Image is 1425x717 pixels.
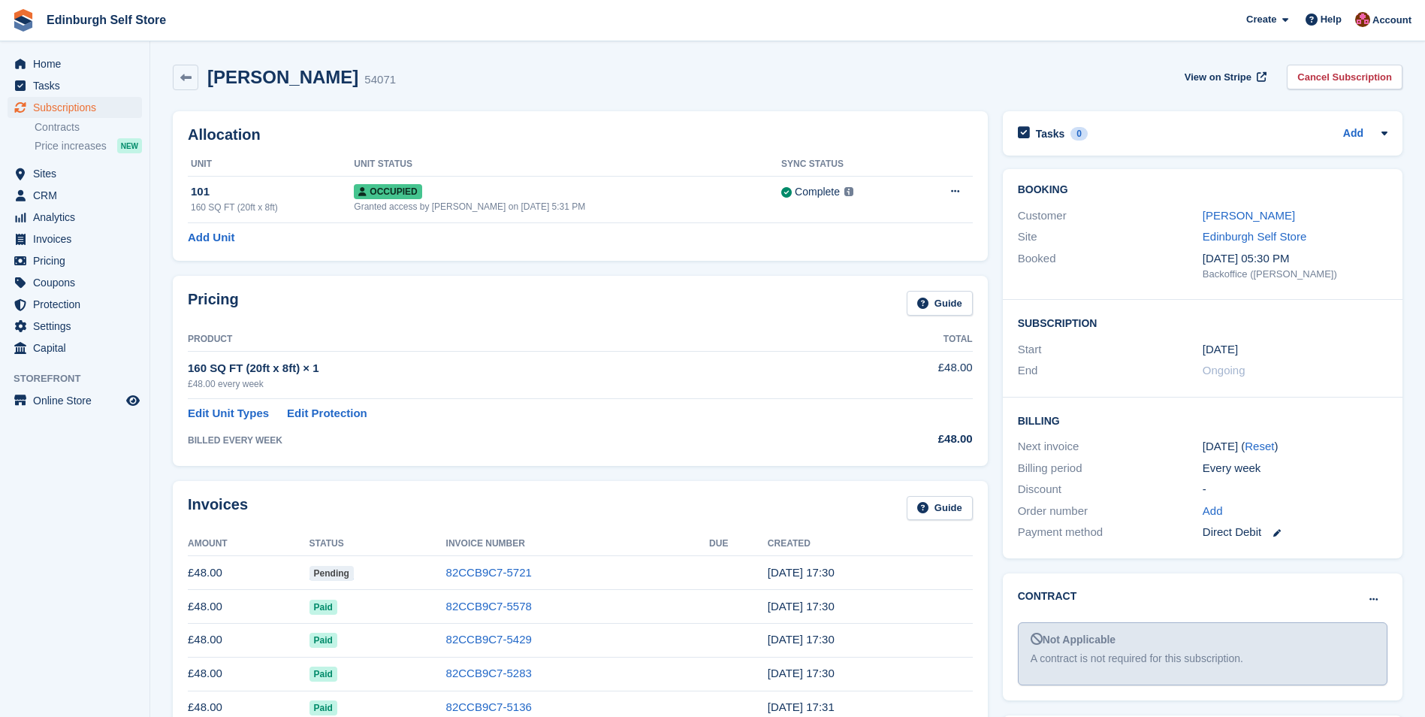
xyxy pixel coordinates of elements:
a: Guide [907,291,973,316]
a: menu [8,97,142,118]
th: Due [709,532,768,556]
span: Sites [33,163,123,184]
td: £48.00 [188,623,309,657]
h2: Booking [1018,184,1387,196]
div: Billing period [1018,460,1203,477]
th: Created [768,532,973,556]
a: menu [8,316,142,337]
a: Cancel Subscription [1287,65,1402,89]
h2: Invoices [188,496,248,521]
a: Add Unit [188,229,234,247]
a: menu [8,185,142,206]
div: Booked [1018,250,1203,282]
th: Total [846,328,972,352]
div: £48.00 [846,431,972,448]
h2: Contract [1018,588,1077,604]
th: Unit [188,153,354,177]
div: Payment method [1018,524,1203,541]
a: menu [8,337,142,358]
a: Price increases NEW [35,138,142,154]
div: - [1203,481,1387,498]
div: 160 SQ FT (20ft x 8ft) × 1 [188,360,846,377]
div: Customer [1018,207,1203,225]
span: Account [1372,13,1411,28]
span: Settings [33,316,123,337]
div: [DATE] 05:30 PM [1203,250,1387,268]
img: icon-info-grey-7440780725fd019a000dd9b08b2336e03edf1995a4989e88bcd33f0948082b44.svg [844,187,853,196]
div: Start [1018,341,1203,358]
a: Add [1343,126,1363,143]
a: View on Stripe [1179,65,1270,89]
span: Price increases [35,139,107,153]
div: Backoffice ([PERSON_NAME]) [1203,267,1387,282]
span: Storefront [14,371,149,386]
time: 2025-08-07 16:30:43 UTC [768,633,835,646]
span: Pricing [33,250,123,271]
span: Protection [33,294,123,315]
h2: Pricing [188,291,239,316]
a: menu [8,75,142,96]
a: 82CCB9C7-5578 [446,600,532,613]
div: 160 SQ FT (20ft x 8ft) [191,201,354,214]
a: Contracts [35,120,142,135]
span: Paid [309,667,337,682]
span: View on Stripe [1185,70,1251,85]
div: 101 [191,183,354,201]
h2: Allocation [188,126,973,144]
a: menu [8,250,142,271]
a: Reset [1245,440,1274,452]
th: Invoice Number [446,532,709,556]
time: 2025-08-21 16:30:41 UTC [768,566,835,579]
span: Analytics [33,207,123,228]
a: menu [8,228,142,250]
span: Capital [33,337,123,358]
span: Subscriptions [33,97,123,118]
div: End [1018,362,1203,380]
span: Paid [309,700,337,715]
div: Every week [1203,460,1387,477]
a: 82CCB9C7-5429 [446,633,532,646]
img: Lucy Michalec [1355,12,1370,27]
a: Edit Unit Types [188,405,269,422]
div: Site [1018,228,1203,246]
div: 54071 [364,71,396,89]
a: menu [8,294,142,315]
a: 82CCB9C7-5721 [446,566,532,579]
a: Edit Protection [287,405,367,422]
td: £48.00 [846,351,972,398]
span: Pending [309,566,354,581]
span: Home [33,53,123,74]
a: Edinburgh Self Store [1203,230,1306,243]
div: NEW [117,138,142,153]
a: 82CCB9C7-5136 [446,700,532,713]
div: Direct Debit [1203,524,1387,541]
div: Discount [1018,481,1203,498]
th: Product [188,328,846,352]
th: Sync Status [781,153,914,177]
h2: [PERSON_NAME] [207,67,358,87]
a: menu [8,163,142,184]
div: A contract is not required for this subscription. [1031,651,1375,667]
th: Amount [188,532,309,556]
div: BILLED EVERY WEEK [188,434,846,447]
a: [PERSON_NAME] [1203,209,1295,222]
div: Order number [1018,503,1203,520]
time: 2025-07-31 16:30:46 UTC [768,667,835,679]
div: Not Applicable [1031,632,1375,648]
a: menu [8,272,142,293]
a: Preview store [124,392,142,410]
span: Ongoing [1203,364,1245,377]
span: Invoices [33,228,123,250]
h2: Tasks [1036,127,1065,141]
div: [DATE] ( ) [1203,438,1387,455]
a: 82CCB9C7-5283 [446,667,532,679]
span: Tasks [33,75,123,96]
div: Granted access by [PERSON_NAME] on [DATE] 5:31 PM [354,200,781,213]
h2: Subscription [1018,315,1387,330]
img: stora-icon-8386f47178a22dfd0bd8f6a31ec36ba5ce8667c1dd55bd0f319d3a0aa187defe.svg [12,9,35,32]
span: Create [1246,12,1276,27]
td: £48.00 [188,657,309,691]
span: Online Store [33,390,123,411]
span: Paid [309,600,337,615]
span: CRM [33,185,123,206]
